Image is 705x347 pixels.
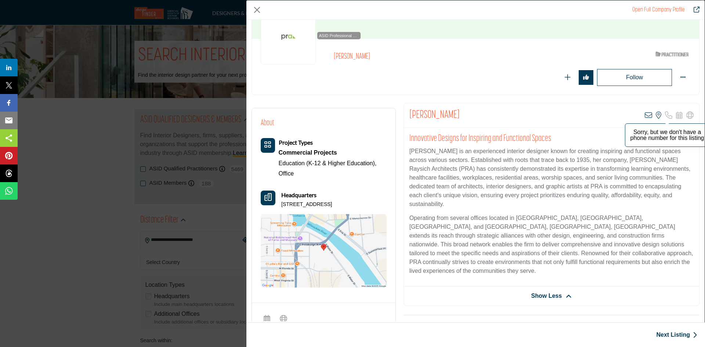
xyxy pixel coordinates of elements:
[655,50,688,59] img: ASID Qualified Practitioners
[579,70,593,85] button: Redirect to login page
[688,6,699,14] a: Redirect to linda-moses
[319,33,359,39] span: ASID Professional Practitioner
[560,70,575,85] button: Redirect to login page
[279,140,313,146] a: Project Types
[279,160,377,166] a: Education (K-12 & Higher Education),
[261,138,275,153] button: Category Icon
[261,117,274,129] h2: About
[281,191,317,199] b: Headquarters
[409,109,460,122] h2: Linda Moses
[676,70,690,85] button: More Options
[531,292,562,300] span: Show Less
[597,69,672,86] button: Redirect to login
[409,214,694,275] p: Operating from several offices located in [GEOGRAPHIC_DATA], [GEOGRAPHIC_DATA], [GEOGRAPHIC_DATA]...
[656,330,697,339] a: Next Listing
[261,10,316,65] img: linda-moses logo
[261,191,275,205] button: Headquarter icon
[261,214,387,288] img: Location Map
[279,170,294,177] a: Office
[409,147,694,209] p: [PERSON_NAME] is an experienced interior designer known for creating inspiring and functional spa...
[252,4,263,15] button: Close
[334,52,536,62] h2: [PERSON_NAME]
[279,147,387,158] a: Commercial Projects
[281,201,332,208] p: [STREET_ADDRESS]
[632,7,685,13] a: Redirect to linda-moses
[279,147,387,158] div: Involve the design, construction, or renovation of spaces used for business purposes such as offi...
[409,133,694,144] h2: Innovative Designs for Inspiring and Functional Spaces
